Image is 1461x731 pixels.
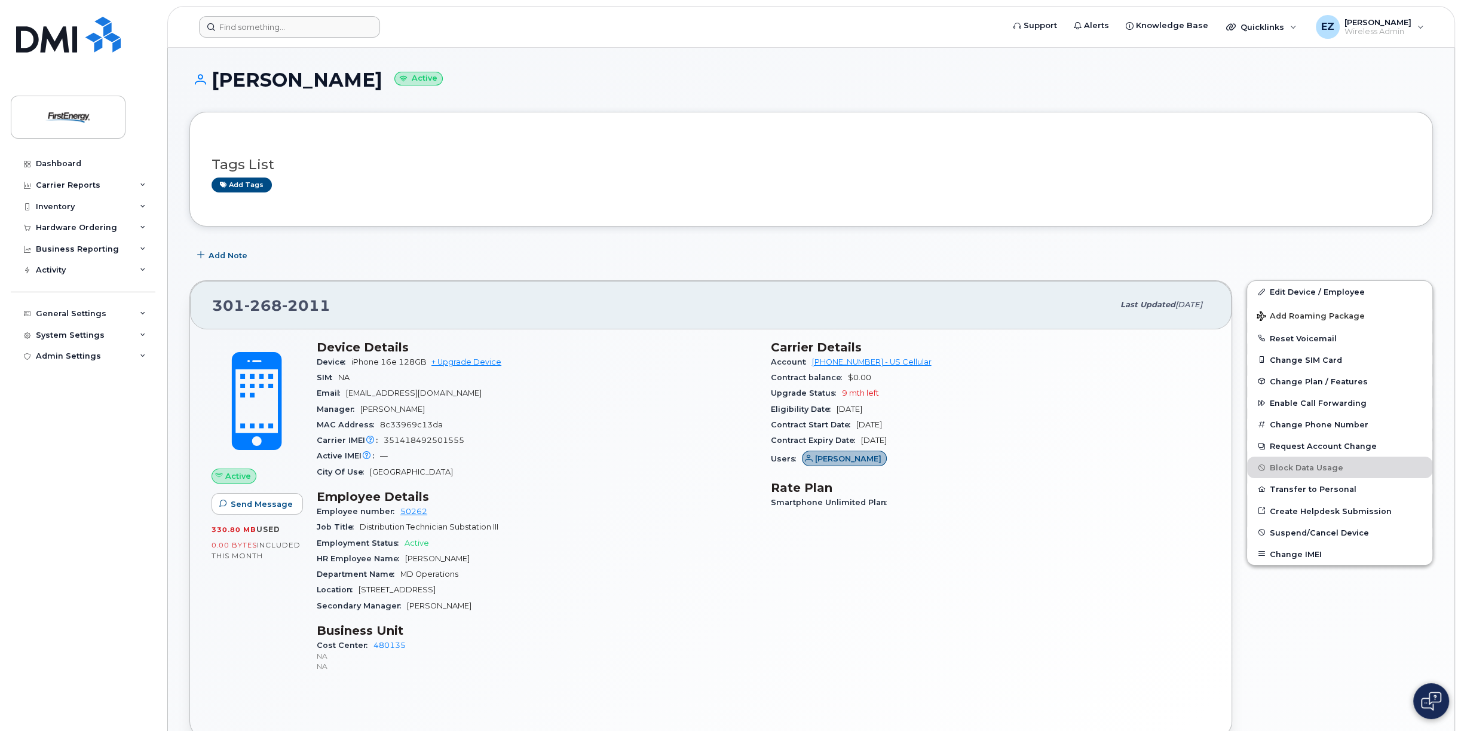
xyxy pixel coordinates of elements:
p: NA [317,651,756,661]
span: City Of Use [317,467,370,476]
span: Device [317,357,351,366]
span: Cost Center [317,641,373,650]
h3: Carrier Details [771,340,1211,354]
span: [DATE] [861,436,887,445]
span: 8c33969c13da [380,420,443,429]
span: 0.00 Bytes [212,541,257,549]
span: — [380,451,388,460]
small: Active [394,72,443,85]
h3: Tags List [212,157,1411,172]
button: Add Note [189,244,258,266]
span: MD Operations [400,570,458,579]
h1: [PERSON_NAME] [189,69,1433,90]
img: Open chat [1421,692,1441,711]
span: Upgrade Status [771,389,842,397]
button: Request Account Change [1247,435,1432,457]
span: Email [317,389,346,397]
span: [DATE] [856,420,882,429]
span: [PERSON_NAME] [407,601,471,610]
span: 330.80 MB [212,525,256,534]
button: Change IMEI [1247,543,1432,565]
span: Active IMEI [317,451,380,460]
button: Change Phone Number [1247,414,1432,435]
span: included this month [212,540,301,560]
h3: Device Details [317,340,756,354]
span: used [256,525,280,534]
span: Add Roaming Package [1257,311,1365,323]
span: 9 mth left [842,389,879,397]
button: Transfer to Personal [1247,478,1432,500]
span: Contract Expiry Date [771,436,861,445]
button: Suspend/Cancel Device [1247,522,1432,543]
a: Add tags [212,178,272,192]
a: 480135 [373,641,406,650]
h3: Employee Details [317,490,756,504]
span: Change Plan / Features [1270,377,1368,386]
span: 2011 [282,296,330,314]
span: [DATE] [1175,300,1202,309]
span: Contract Start Date [771,420,856,429]
span: 351418492501555 [384,436,464,445]
span: Contract balance [771,373,848,382]
button: Change Plan / Features [1247,371,1432,392]
span: Employee number [317,507,400,516]
span: Eligibility Date [771,405,837,414]
a: [PHONE_NUMBER] - US Cellular [812,357,932,366]
span: [PERSON_NAME] [360,405,425,414]
span: Last updated [1120,300,1175,309]
a: Create Helpdesk Submission [1247,500,1432,522]
span: Job Title [317,522,360,531]
span: SIM [317,373,338,382]
button: Reset Voicemail [1247,328,1432,349]
span: Users [771,454,802,463]
span: Department Name [317,570,400,579]
a: 50262 [400,507,427,516]
a: [PERSON_NAME] [802,454,887,463]
button: Send Message [212,493,303,515]
span: Active [405,539,429,548]
span: HR Employee Name [317,554,405,563]
span: [PERSON_NAME] [405,554,470,563]
span: [PERSON_NAME] [815,453,881,464]
p: NA [317,661,756,671]
span: Suspend/Cancel Device [1270,528,1369,537]
span: Location [317,585,359,594]
span: $0.00 [848,373,871,382]
span: 301 [212,296,330,314]
span: [DATE] [837,405,862,414]
button: Change SIM Card [1247,349,1432,371]
h3: Rate Plan [771,481,1211,495]
span: Employment Status [317,539,405,548]
span: Smartphone Unlimited Plan [771,498,893,507]
span: 268 [244,296,282,314]
a: Edit Device / Employee [1247,281,1432,302]
span: [GEOGRAPHIC_DATA] [370,467,453,476]
span: Active [225,470,251,482]
span: Manager [317,405,360,414]
span: Enable Call Forwarding [1270,399,1367,408]
span: [STREET_ADDRESS] [359,585,436,594]
span: MAC Address [317,420,380,429]
span: Send Message [231,498,293,510]
span: Add Note [209,250,247,261]
span: NA [338,373,350,382]
a: + Upgrade Device [431,357,501,366]
span: [EMAIL_ADDRESS][DOMAIN_NAME] [346,389,482,397]
span: Distribution Technician Substation III [360,522,498,531]
button: Block Data Usage [1247,457,1432,478]
span: Secondary Manager [317,601,407,610]
button: Enable Call Forwarding [1247,392,1432,414]
span: Account [771,357,812,366]
h3: Business Unit [317,623,756,638]
span: Carrier IMEI [317,436,384,445]
button: Add Roaming Package [1247,303,1432,328]
span: iPhone 16e 128GB [351,357,427,366]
